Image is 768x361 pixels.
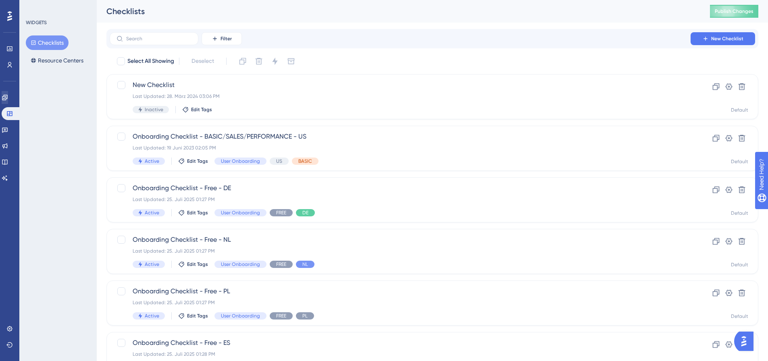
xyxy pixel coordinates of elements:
span: Deselect [191,56,214,66]
div: Checklists [106,6,690,17]
span: Active [145,313,159,319]
span: Active [145,158,159,164]
div: Last Updated: 25. Juli 2025 01:27 PM [133,248,668,254]
span: Publish Changes [715,8,753,15]
input: Search [126,36,191,41]
span: FREE [276,313,286,319]
div: Last Updated: 25. Juli 2025 01:28 PM [133,351,668,357]
span: Inactive [145,106,163,113]
span: Onboarding Checklist - BASIC/SALES/PERFORMANCE - US [133,132,668,141]
span: New Checklist [133,80,668,90]
div: Default [731,261,748,268]
span: Edit Tags [187,313,208,319]
button: Deselect [184,54,221,68]
span: Onboarding Checklist - Free - ES [133,338,668,348]
button: Edit Tags [182,106,212,113]
span: Edit Tags [187,158,208,164]
span: New Checklist [711,35,743,42]
span: User Onboarding [221,158,260,164]
span: FREE [276,210,286,216]
div: Default [731,210,748,216]
div: Last Updated: 25. Juli 2025 01:27 PM [133,299,668,306]
span: User Onboarding [221,261,260,268]
button: Edit Tags [178,210,208,216]
div: Default [731,313,748,320]
span: User Onboarding [221,313,260,319]
span: NL [302,261,308,268]
span: BASIC [298,158,312,164]
span: Need Help? [19,2,50,12]
span: FREE [276,261,286,268]
span: Active [145,210,159,216]
button: Publish Changes [710,5,758,18]
span: Select All Showing [127,56,174,66]
span: Edit Tags [187,261,208,268]
span: Onboarding Checklist - Free - PL [133,286,668,296]
span: DE [302,210,308,216]
div: Default [731,158,748,165]
span: Edit Tags [191,106,212,113]
button: Checklists [26,35,69,50]
span: Onboarding Checklist - Free - DE [133,183,668,193]
span: Edit Tags [187,210,208,216]
div: WIDGETS [26,19,47,26]
span: User Onboarding [221,210,260,216]
button: Resource Centers [26,53,88,68]
iframe: UserGuiding AI Assistant Launcher [734,329,758,353]
span: Active [145,261,159,268]
button: Edit Tags [178,313,208,319]
span: Onboarding Checklist - Free - NL [133,235,668,245]
div: Default [731,107,748,113]
span: Filter [221,35,232,42]
span: PL [302,313,308,319]
div: Last Updated: 25. Juli 2025 01:27 PM [133,196,668,203]
button: Edit Tags [178,261,208,268]
button: Edit Tags [178,158,208,164]
div: Last Updated: 28. März 2024 03:06 PM [133,93,668,100]
button: Filter [202,32,242,45]
button: New Checklist [691,32,755,45]
div: Last Updated: 19. Juni 2023 02:05 PM [133,145,668,151]
span: US [276,158,282,164]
